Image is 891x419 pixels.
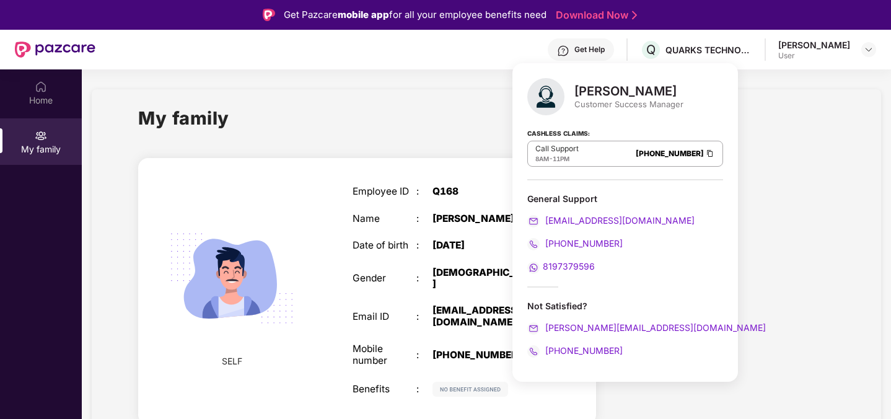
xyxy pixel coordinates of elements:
div: : [416,186,432,197]
div: QUARKS TECHNOSOFT [665,44,752,56]
a: 8197379596 [527,261,595,271]
div: Mobile number [353,343,416,366]
img: New Pazcare Logo [15,42,95,58]
span: 8197379596 [543,261,595,271]
span: [PERSON_NAME][EMAIL_ADDRESS][DOMAIN_NAME] [543,322,766,333]
strong: mobile app [338,9,389,20]
a: [PHONE_NUMBER] [527,345,623,356]
span: SELF [222,355,242,368]
div: Q168 [432,186,544,197]
div: : [416,213,432,224]
div: Not Satisfied? [527,300,723,358]
div: Not Satisfied? [527,300,723,312]
div: : [416,273,432,284]
div: General Support [527,193,723,205]
a: [PERSON_NAME][EMAIL_ADDRESS][DOMAIN_NAME] [527,322,766,333]
img: Clipboard Icon [705,148,715,159]
div: : [416,240,432,251]
div: Get Help [574,45,605,55]
img: Logo [263,9,275,21]
img: svg+xml;base64,PHN2ZyB4bWxucz0iaHR0cDovL3d3dy53My5vcmcvMjAwMC9zdmciIHdpZHRoPSIyMCIgaGVpZ2h0PSIyMC... [527,322,540,335]
div: Email ID [353,311,416,322]
div: : [416,350,432,361]
div: [PERSON_NAME] [778,39,850,51]
div: [DEMOGRAPHIC_DATA] [432,267,544,290]
img: svg+xml;base64,PHN2ZyB4bWxucz0iaHR0cDovL3d3dy53My5vcmcvMjAwMC9zdmciIHhtbG5zOnhsaW5rPSJodHRwOi8vd3... [527,78,564,115]
a: [PHONE_NUMBER] [636,149,704,158]
div: Gender [353,273,416,284]
span: 11PM [553,155,569,162]
img: svg+xml;base64,PHN2ZyB4bWxucz0iaHR0cDovL3d3dy53My5vcmcvMjAwMC9zdmciIHdpZHRoPSIxMjIiIGhlaWdodD0iMj... [432,382,508,397]
span: [PHONE_NUMBER] [543,238,623,249]
img: Stroke [632,9,637,22]
div: Employee ID [353,186,416,197]
div: : [416,384,432,395]
div: Date of birth [353,240,416,251]
img: svg+xml;base64,PHN2ZyB4bWxucz0iaHR0cDovL3d3dy53My5vcmcvMjAwMC9zdmciIHdpZHRoPSIyMCIgaGVpZ2h0PSIyMC... [527,238,540,250]
div: Get Pazcare for all your employee benefits need [284,7,546,22]
div: [PHONE_NUMBER] [432,350,544,361]
p: Call Support [535,144,579,154]
img: svg+xml;base64,PHN2ZyBpZD0iRHJvcGRvd24tMzJ4MzIiIHhtbG5zPSJodHRwOi8vd3d3LnczLm9yZy8yMDAwL3N2ZyIgd2... [864,45,874,55]
img: svg+xml;base64,PHN2ZyB4bWxucz0iaHR0cDovL3d3dy53My5vcmcvMjAwMC9zdmciIHdpZHRoPSIyMjQiIGhlaWdodD0iMT... [156,202,308,355]
a: Download Now [556,9,633,22]
img: svg+xml;base64,PHN2ZyB3aWR0aD0iMjAiIGhlaWdodD0iMjAiIHZpZXdCb3g9IjAgMCAyMCAyMCIgZmlsbD0ibm9uZSIgeG... [35,130,47,142]
span: 8AM [535,155,549,162]
div: [DATE] [432,240,544,251]
a: [PHONE_NUMBER] [527,238,623,249]
div: General Support [527,193,723,274]
div: [EMAIL_ADDRESS][DOMAIN_NAME] [432,305,544,328]
a: [EMAIL_ADDRESS][DOMAIN_NAME] [527,215,695,226]
div: Name [353,213,416,224]
h1: My family [138,104,229,132]
strong: Cashless Claims: [527,126,590,139]
div: Benefits [353,384,416,395]
img: svg+xml;base64,PHN2ZyB4bWxucz0iaHR0cDovL3d3dy53My5vcmcvMjAwMC9zdmciIHdpZHRoPSIyMCIgaGVpZ2h0PSIyMC... [527,262,540,274]
div: [PERSON_NAME] [432,213,544,224]
img: svg+xml;base64,PHN2ZyB4bWxucz0iaHR0cDovL3d3dy53My5vcmcvMjAwMC9zdmciIHdpZHRoPSIyMCIgaGVpZ2h0PSIyMC... [527,215,540,227]
span: Q [646,42,656,57]
img: svg+xml;base64,PHN2ZyBpZD0iSG9tZSIgeG1sbnM9Imh0dHA6Ly93d3cudzMub3JnLzIwMDAvc3ZnIiB3aWR0aD0iMjAiIG... [35,81,47,93]
span: [EMAIL_ADDRESS][DOMAIN_NAME] [543,215,695,226]
img: svg+xml;base64,PHN2ZyB4bWxucz0iaHR0cDovL3d3dy53My5vcmcvMjAwMC9zdmciIHdpZHRoPSIyMCIgaGVpZ2h0PSIyMC... [527,345,540,358]
div: : [416,311,432,322]
img: svg+xml;base64,PHN2ZyBpZD0iSGVscC0zMngzMiIgeG1sbnM9Imh0dHA6Ly93d3cudzMub3JnLzIwMDAvc3ZnIiB3aWR0aD... [557,45,569,57]
div: User [778,51,850,61]
div: - [535,154,579,164]
span: [PHONE_NUMBER] [543,345,623,356]
div: [PERSON_NAME] [574,84,683,99]
div: Customer Success Manager [574,99,683,110]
